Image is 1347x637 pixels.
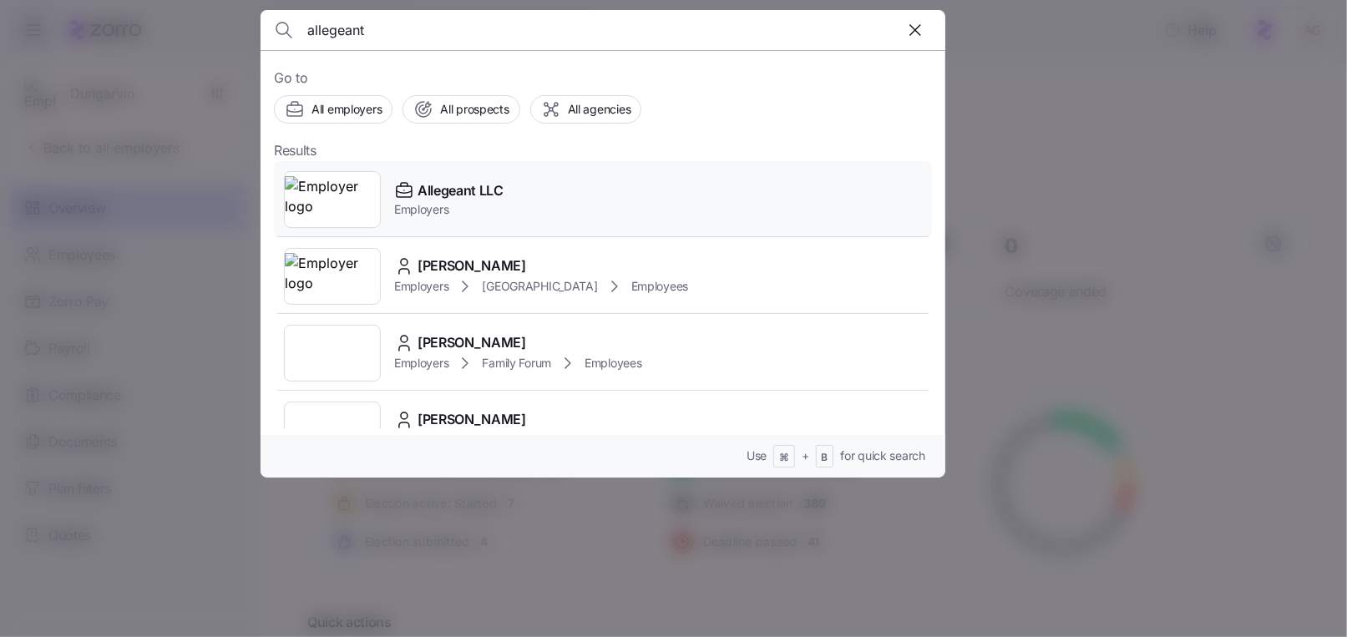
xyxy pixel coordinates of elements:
[482,278,597,295] span: [GEOGRAPHIC_DATA]
[747,447,767,464] span: Use
[530,95,642,124] button: All agencies
[568,101,631,118] span: All agencies
[311,101,382,118] span: All employers
[394,278,448,295] span: Employers
[274,140,316,161] span: Results
[840,447,925,464] span: for quick search
[779,451,789,465] span: ⌘
[403,95,519,124] button: All prospects
[418,255,526,276] span: [PERSON_NAME]
[285,253,380,300] img: Employer logo
[394,201,504,218] span: Employers
[822,451,828,465] span: B
[418,180,504,201] span: Allegeant LLC
[394,355,448,372] span: Employers
[802,447,809,464] span: +
[418,332,526,353] span: [PERSON_NAME]
[440,101,509,118] span: All prospects
[631,278,688,295] span: Employees
[482,355,551,372] span: Family Forum
[285,176,380,223] img: Employer logo
[274,68,932,88] span: Go to
[418,409,526,430] span: [PERSON_NAME]
[274,95,392,124] button: All employers
[585,355,641,372] span: Employees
